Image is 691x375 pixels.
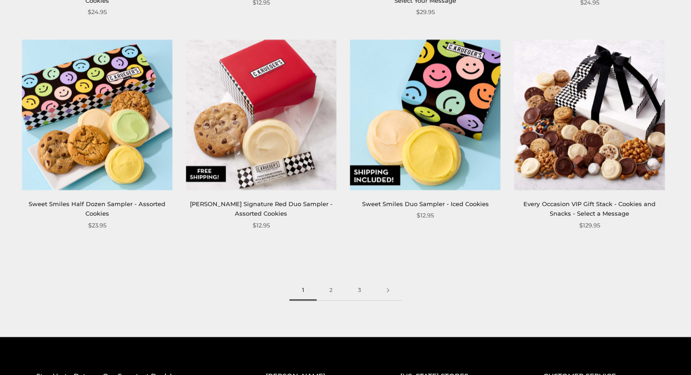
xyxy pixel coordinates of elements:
span: $24.95 [88,7,107,17]
a: Next page [374,280,402,301]
span: $29.95 [416,7,435,17]
span: $12.95 [253,221,270,230]
a: 3 [345,280,374,301]
a: [PERSON_NAME] Signature Red Duo Sampler - Assorted Cookies [190,200,333,217]
img: Every Occasion VIP Gift Stack - Cookies and Snacks - Select a Message [514,40,665,190]
a: Every Occasion VIP Gift Stack - Cookies and Snacks - Select a Message [523,200,655,217]
a: 2 [317,280,345,301]
span: $129.95 [579,221,600,230]
span: $23.95 [88,221,106,230]
img: Sweet Smiles Half Dozen Sampler - Assorted Cookies [22,40,172,190]
a: Sweet Smiles Duo Sampler - Iced Cookies [350,40,501,190]
img: Sweet Smiles Duo Sampler - Iced Cookies [350,40,500,190]
a: Sweet Smiles Half Dozen Sampler - Assorted Cookies [29,200,165,217]
iframe: Sign Up via Text for Offers [7,340,94,368]
img: C. Krueger's Signature Red Duo Sampler - Assorted Cookies [186,40,336,190]
a: Sweet Smiles Duo Sampler - Iced Cookies [362,200,489,207]
span: 1 [289,280,317,301]
span: $12.95 [417,211,434,220]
